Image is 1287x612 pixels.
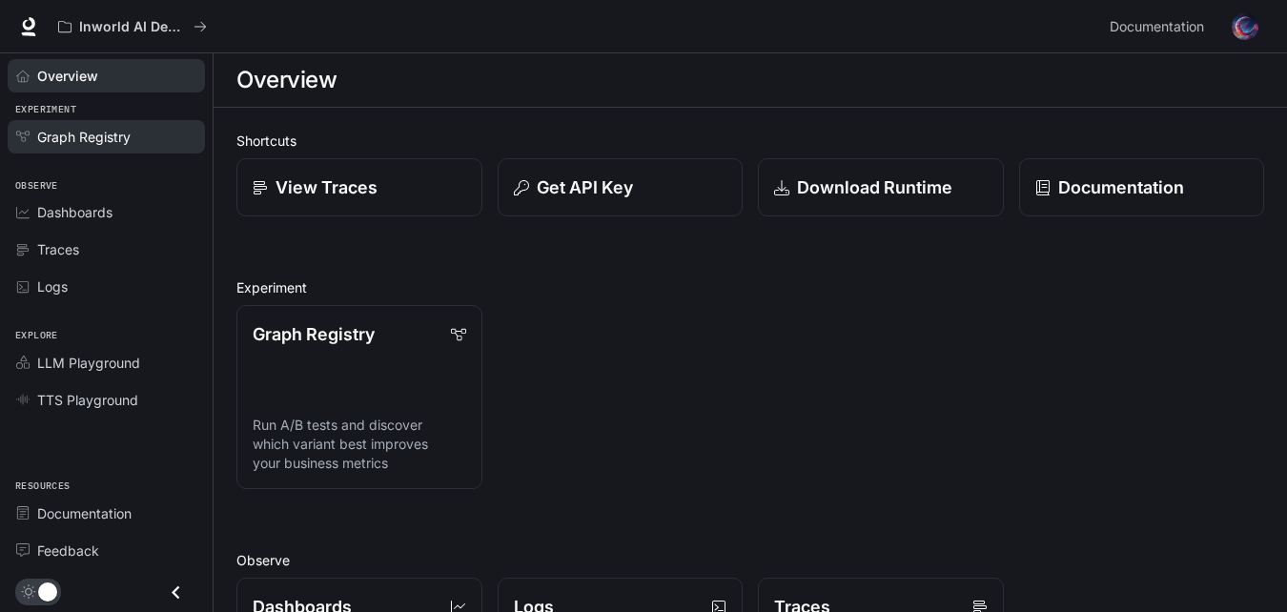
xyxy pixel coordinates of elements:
span: Dashboards [37,202,112,222]
a: Dashboards [8,195,205,229]
a: Traces [8,233,205,266]
p: Inworld AI Demos [79,19,186,35]
a: Documentation [1019,158,1265,216]
span: Graph Registry [37,127,131,147]
a: Feedback [8,534,205,567]
span: TTS Playground [37,390,138,410]
p: Download Runtime [797,174,952,200]
span: Documentation [1110,15,1204,39]
a: Logs [8,270,205,303]
p: Documentation [1058,174,1184,200]
button: All workspaces [50,8,215,46]
a: LLM Playground [8,346,205,379]
a: TTS Playground [8,383,205,417]
a: Overview [8,59,205,92]
span: LLM Playground [37,353,140,373]
a: Graph RegistryRun A/B tests and discover which variant best improves your business metrics [236,305,482,489]
p: Run A/B tests and discover which variant best improves your business metrics [253,416,466,473]
p: Graph Registry [253,321,375,347]
a: Documentation [1102,8,1218,46]
a: Graph Registry [8,120,205,153]
a: Download Runtime [758,158,1004,216]
h2: Observe [236,550,1264,570]
span: Feedback [37,541,99,561]
button: User avatar [1226,8,1264,46]
span: Dark mode toggle [38,581,57,602]
a: View Traces [236,158,482,216]
span: Logs [37,276,68,296]
span: Documentation [37,503,132,523]
button: Get API Key [498,158,744,216]
a: Documentation [8,497,205,530]
p: Get API Key [537,174,633,200]
h2: Shortcuts [236,131,1264,151]
button: Close drawer [154,573,197,612]
p: View Traces [276,174,378,200]
span: Traces [37,239,79,259]
h1: Overview [236,61,337,99]
h2: Experiment [236,277,1264,297]
img: User avatar [1232,13,1258,40]
span: Overview [37,66,98,86]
